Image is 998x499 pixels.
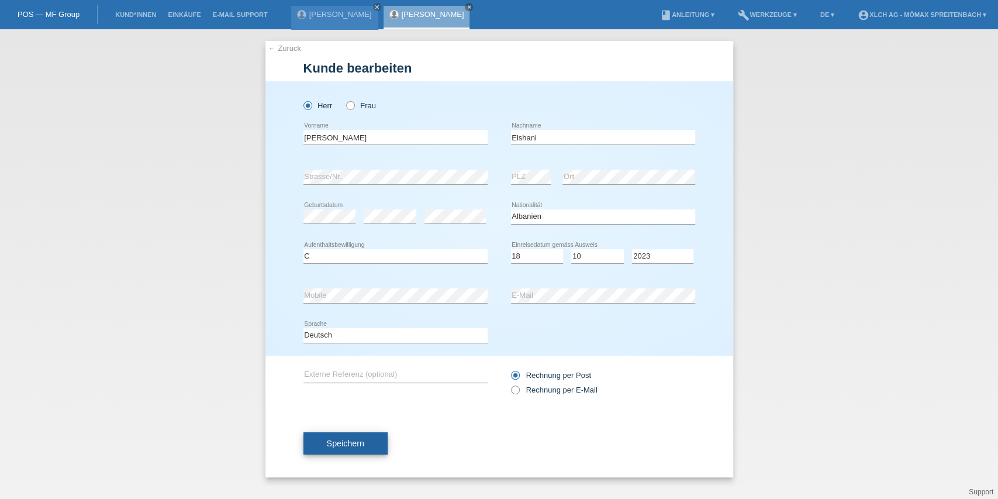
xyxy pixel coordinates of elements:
[660,9,672,21] i: book
[511,371,591,380] label: Rechnung per Post
[465,3,473,11] a: close
[346,101,376,110] label: Frau
[109,11,162,18] a: Kund*innen
[738,9,750,21] i: build
[373,3,381,11] a: close
[303,432,388,455] button: Speichern
[402,10,464,19] a: [PERSON_NAME]
[969,488,993,496] a: Support
[18,10,80,19] a: POS — MF Group
[858,9,869,21] i: account_circle
[303,61,695,75] h1: Kunde bearbeiten
[654,11,720,18] a: bookAnleitung ▾
[309,10,372,19] a: [PERSON_NAME]
[852,11,992,18] a: account_circleXLCH AG - Mömax Spreitenbach ▾
[268,44,301,53] a: ← Zurück
[511,386,519,400] input: Rechnung per E-Mail
[327,439,364,448] span: Speichern
[732,11,803,18] a: buildWerkzeuge ▾
[511,386,598,394] label: Rechnung per E-Mail
[303,101,311,109] input: Herr
[207,11,274,18] a: E-Mail Support
[303,101,333,110] label: Herr
[814,11,840,18] a: DE ▾
[162,11,206,18] a: Einkäufe
[346,101,354,109] input: Frau
[511,371,519,386] input: Rechnung per Post
[374,4,380,10] i: close
[466,4,472,10] i: close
